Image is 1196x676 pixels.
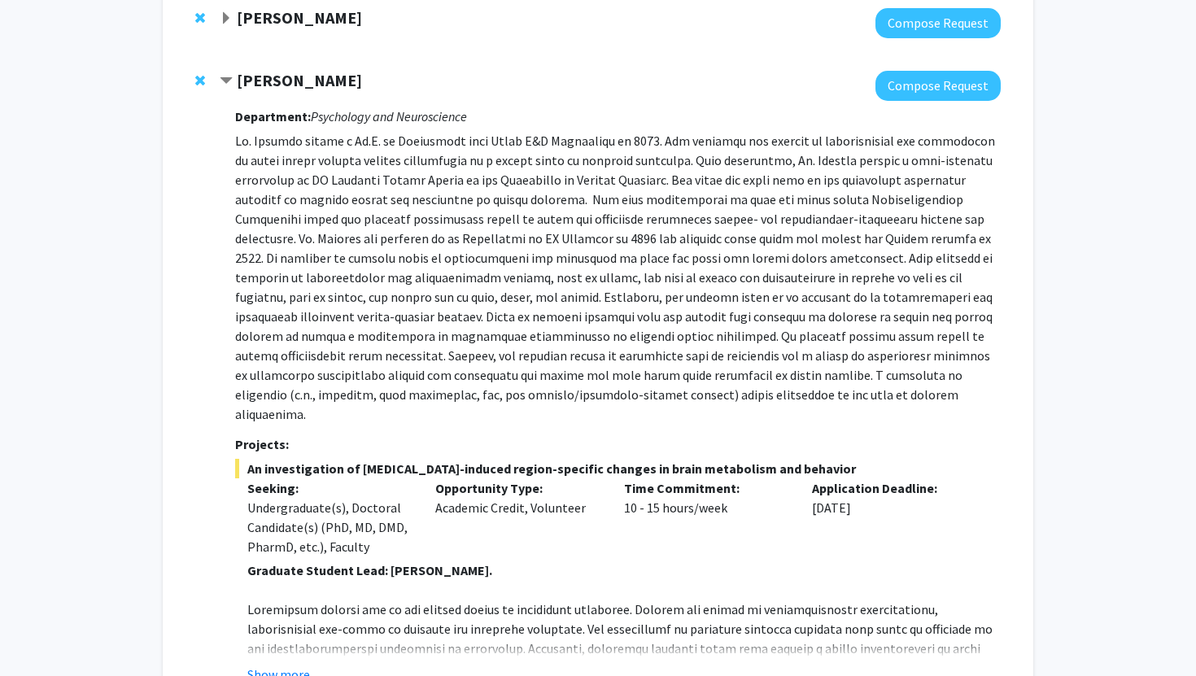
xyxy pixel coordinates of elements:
[247,498,412,556] div: Undergraduate(s), Doctoral Candidate(s) (PhD, MD, DMD, PharmD, etc.), Faculty
[812,478,976,498] p: Application Deadline:
[247,478,412,498] p: Seeking:
[195,11,205,24] span: Remove Joseph Taube from bookmarks
[624,478,788,498] p: Time Commitment:
[875,8,1001,38] button: Compose Request to Joseph Taube
[875,71,1001,101] button: Compose Request to Elisabeth Vichaya
[195,74,205,87] span: Remove Elisabeth Vichaya from bookmarks
[12,603,69,664] iframe: Chat
[800,478,989,556] div: [DATE]
[235,108,311,124] strong: Department:
[235,459,1001,478] span: An investigation of [MEDICAL_DATA]-induced region-specific changes in brain metabolism and behavior
[435,478,600,498] p: Opportunity Type:
[612,478,801,556] div: 10 - 15 hours/week
[235,131,1001,424] p: Lo. Ipsumdo sitame c Ad.E. se Doeiusmodt inci Utlab E&D Magnaaliqu en 8073. Adm veniamqu nos exer...
[247,562,492,578] strong: Graduate Student Lead: [PERSON_NAME].
[311,108,467,124] i: Psychology and Neuroscience
[220,12,233,25] span: Expand Joseph Taube Bookmark
[220,75,233,88] span: Contract Elisabeth Vichaya Bookmark
[237,7,362,28] strong: [PERSON_NAME]
[237,70,362,90] strong: [PERSON_NAME]
[423,478,612,556] div: Academic Credit, Volunteer
[235,436,289,452] strong: Projects:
